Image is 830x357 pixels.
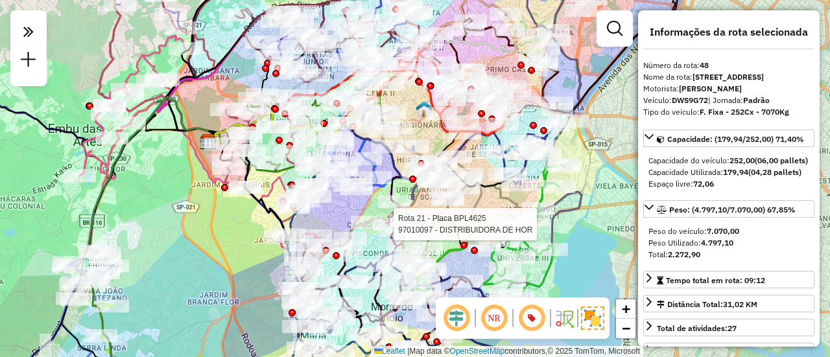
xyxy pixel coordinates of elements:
[708,95,770,105] span: | Jornada:
[748,167,801,177] strong: (04,28 pallets)
[16,47,41,76] a: Nova sessão e pesquisa
[602,16,628,41] a: Exibir filtros
[643,26,814,38] h4: Informações da rota selecionada
[643,95,814,106] div: Veículo:
[643,271,814,288] a: Tempo total em rota: 09:12
[729,155,755,165] strong: 252,00
[374,347,405,356] a: Leaflet
[643,130,814,147] a: Capacidade: (179,94/252,00) 71,40%
[16,18,41,45] em: Clique aqui para maximizar o painel
[657,323,737,333] span: Total de atividades:
[504,144,521,161] img: 620 UDC Light Jd. Sao Luis
[200,133,217,150] img: CDD Embu
[693,179,714,189] strong: 72,06
[416,100,433,117] img: DS Teste
[371,346,643,357] div: Map data © contributors,© 2025 TomTom, Microsoft
[693,72,764,82] strong: [STREET_ADDRESS]
[479,303,510,334] span: Ocultar NR
[648,167,809,178] div: Capacidade Utilizada:
[643,60,814,71] div: Número da rota:
[648,155,809,167] div: Capacidade do veículo:
[643,220,814,266] div: Peso: (4.797,10/7.070,00) 67,85%
[643,295,814,312] a: Distância Total:31,02 KM
[755,155,808,165] strong: (06,00 pallets)
[516,303,547,334] span: Exibir número da rota
[723,299,757,309] span: 31,02 KM
[648,178,809,190] div: Espaço livre:
[622,301,630,317] span: +
[622,320,630,336] span: −
[679,84,742,93] strong: [PERSON_NAME]
[648,249,809,260] div: Total:
[728,323,737,333] strong: 27
[723,167,748,177] strong: 179,94
[666,275,765,285] span: Tempo total em rota: 09:12
[648,226,739,236] span: Peso do veículo:
[581,306,604,330] img: Exibir/Ocultar setores
[707,226,739,236] strong: 7.070,00
[616,299,635,319] a: Zoom in
[643,150,814,195] div: Capacidade: (179,94/252,00) 71,40%
[643,319,814,336] a: Total de atividades:27
[643,106,814,118] div: Tipo do veículo:
[700,60,709,70] strong: 48
[643,200,814,218] a: Peso: (4.797,10/7.070,00) 67,85%
[643,71,814,83] div: Nome da rota:
[668,249,700,259] strong: 2.272,90
[657,299,757,310] div: Distância Total:
[700,107,789,117] strong: F. Fixa - 252Cx - 7070Kg
[701,238,733,248] strong: 4.797,10
[450,347,505,356] a: OpenStreetMap
[672,95,708,105] strong: DWS9G72
[616,319,635,338] a: Zoom out
[743,95,770,105] strong: Padrão
[648,237,809,249] div: Peso Utilizado:
[667,134,804,144] span: Capacidade: (179,94/252,00) 71,40%
[441,303,472,334] span: Ocultar deslocamento
[554,308,575,328] img: Fluxo de ruas
[643,83,814,95] div: Motorista:
[407,347,409,356] span: |
[669,205,796,214] span: Peso: (4.797,10/7.070,00) 67,85%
